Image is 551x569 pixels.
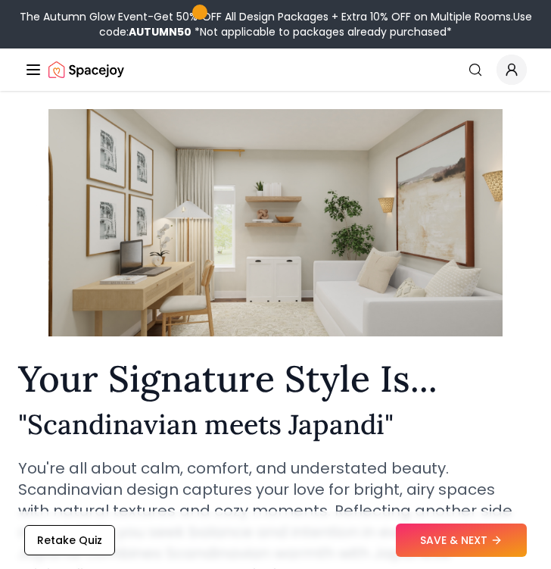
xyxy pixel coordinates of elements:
span: Use code: [99,9,532,39]
img: Scandinavian meets Japandi Style Example [48,71,503,374]
button: SAVE & NEXT [396,524,527,557]
b: AUTUMN50 [129,24,191,39]
h1: Your Signature Style Is... [18,361,533,397]
div: The Autumn Glow Event-Get 50% OFF All Design Packages + Extra 10% OFF on Multiple Rooms. [6,9,545,39]
button: Retake Quiz [24,525,115,555]
img: Spacejoy Logo [48,55,124,85]
h2: " Scandinavian meets Japandi " [18,409,533,439]
a: Spacejoy [48,55,124,85]
span: *Not applicable to packages already purchased* [191,24,452,39]
nav: Global [24,48,527,91]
